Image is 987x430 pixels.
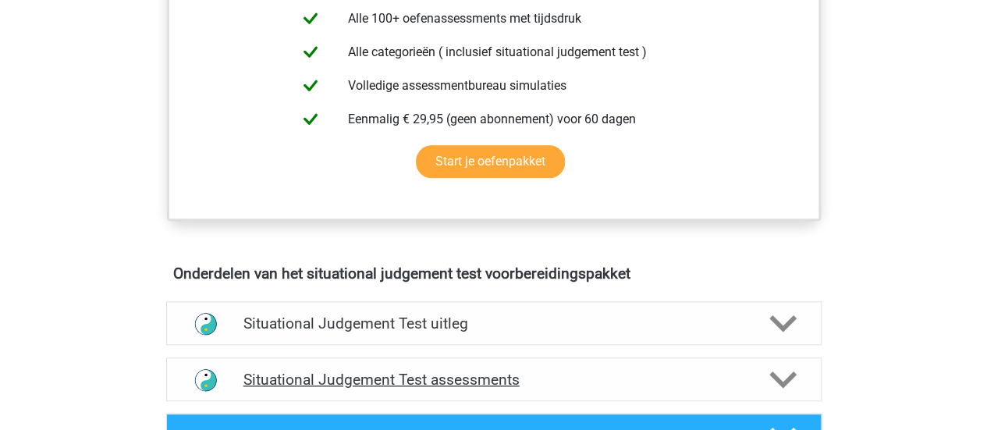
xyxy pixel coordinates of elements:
a: Start je oefenpakket [416,145,565,178]
a: assessments Situational Judgement Test assessments [160,357,828,401]
a: uitleg Situational Judgement Test uitleg [160,301,828,345]
img: situational judgement test assessments [186,360,225,400]
img: situational judgement test uitleg [186,304,225,343]
h4: Onderdelen van het situational judgement test voorbereidingspakket [173,265,815,283]
h4: Situational Judgement Test uitleg [243,315,744,332]
h4: Situational Judgement Test assessments [243,371,744,389]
